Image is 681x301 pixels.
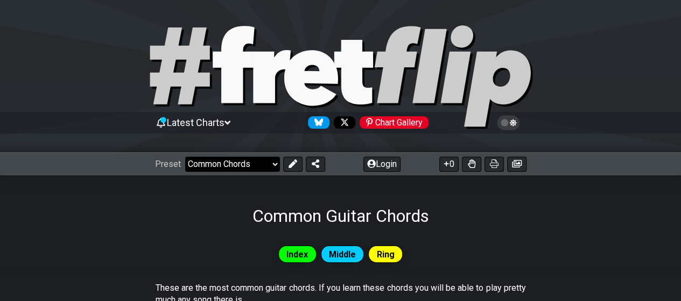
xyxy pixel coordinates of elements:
h1: Common Guitar Chords [252,206,429,226]
a: Follow #fretflip at X [329,116,355,129]
button: 0 [439,157,459,172]
span: Middle [329,247,356,262]
span: Preset [155,159,181,169]
button: Print [485,157,504,172]
span: Toggle light / dark theme [502,118,515,128]
button: Toggle Dexterity for all fretkits [462,157,481,172]
a: Follow #fretflip at Bluesky [304,116,329,129]
span: Index [286,247,308,262]
button: Create image [507,157,526,172]
a: #fretflip at Pinterest [355,116,429,129]
span: Latest Charts [167,117,224,128]
button: Login [363,157,401,172]
button: Share Preset [306,157,325,172]
div: Chart Gallery [360,116,429,129]
button: Edit Preset [283,157,303,172]
span: Ring [377,247,395,262]
select: Preset [185,157,280,172]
